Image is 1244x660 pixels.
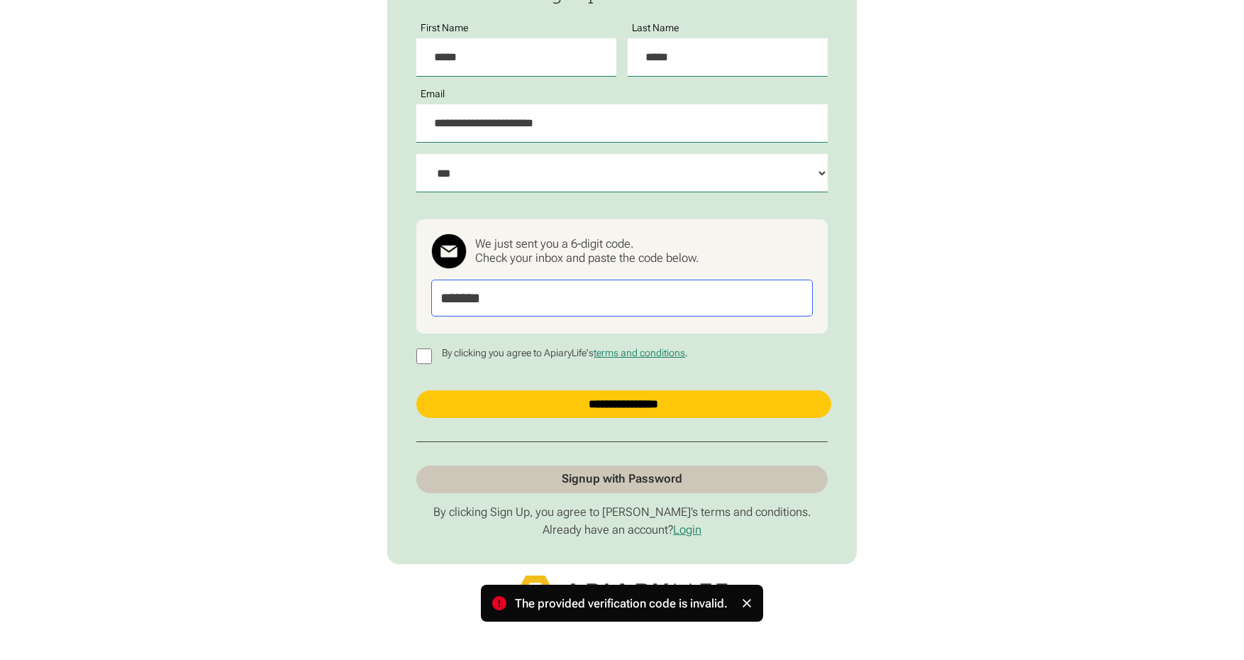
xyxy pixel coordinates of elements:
[594,347,685,358] a: terms and conditions
[515,593,728,613] div: The provided verification code is invalid.
[416,23,473,34] label: First Name
[475,237,699,266] div: We just sent you a 6-digit code. Check your inbox and paste the code below.
[416,505,828,520] p: By clicking Sign Up, you agree to [PERSON_NAME]’s terms and conditions.
[673,523,701,537] a: Login
[438,348,693,359] p: By clicking you agree to ApiaryLife's .
[628,23,684,34] label: Last Name
[416,466,828,493] a: Signup with Password
[416,89,450,100] label: Email
[416,523,828,538] p: Already have an account?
